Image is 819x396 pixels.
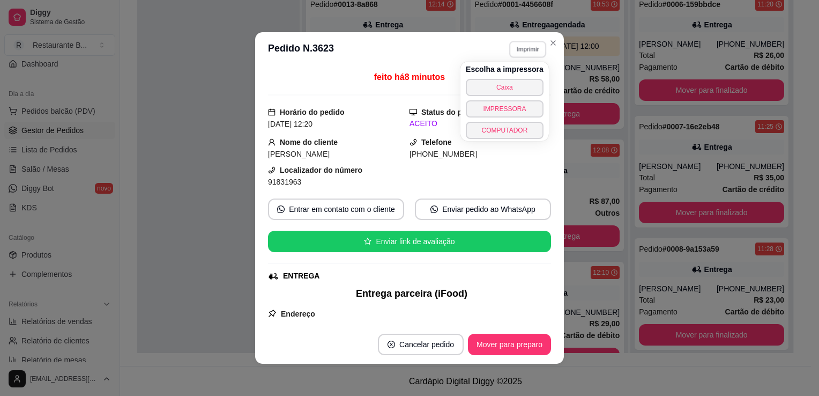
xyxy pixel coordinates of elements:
[415,199,551,220] button: whats-appEnviar pedido ao WhatsApp
[545,34,562,52] button: Close
[466,64,543,75] h4: Escolha a impressora
[509,41,546,57] button: Imprimir
[268,309,277,318] span: pushpin
[409,118,551,129] div: ACEITO
[268,120,312,128] span: [DATE] 12:20
[268,166,276,174] span: phone
[268,138,276,146] span: user
[421,138,452,146] strong: Telefone
[364,238,371,245] span: star
[466,122,543,139] button: COMPUTADOR
[468,334,551,355] button: Mover para preparo
[281,310,315,318] strong: Endereço
[277,206,285,213] span: whats-app
[268,150,330,158] span: [PERSON_NAME]
[268,108,276,116] span: calendar
[466,100,543,118] button: IMPRESSORA
[268,41,334,58] h3: Pedido N. 3623
[374,72,445,82] span: feito há 8 minutos
[409,150,477,158] span: [PHONE_NUMBER]
[268,178,301,186] span: 91831963
[283,270,319,282] div: ENTREGA
[268,231,551,252] button: starEnviar link de avaliação
[280,138,338,146] strong: Nome do cliente
[421,108,482,116] strong: Status do pedido
[409,108,417,116] span: desktop
[466,79,543,96] button: Caixa
[378,334,464,355] button: close-circleCancelar pedido
[272,286,551,301] div: Entrega parceira (iFood)
[268,199,404,220] button: whats-appEntrar em contato com o cliente
[280,108,345,116] strong: Horário do pedido
[280,166,362,174] strong: Localizador do número
[409,138,417,146] span: phone
[388,341,395,348] span: close-circle
[430,206,438,213] span: whats-app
